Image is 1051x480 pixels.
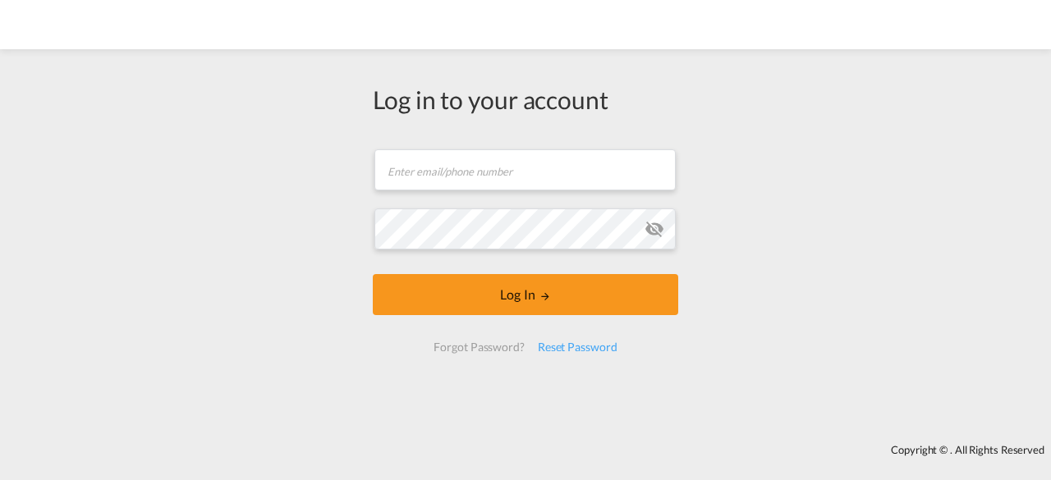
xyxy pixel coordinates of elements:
[374,149,676,190] input: Enter email/phone number
[373,274,678,315] button: LOGIN
[427,332,530,362] div: Forgot Password?
[645,219,664,239] md-icon: icon-eye-off
[531,332,624,362] div: Reset Password
[373,82,678,117] div: Log in to your account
